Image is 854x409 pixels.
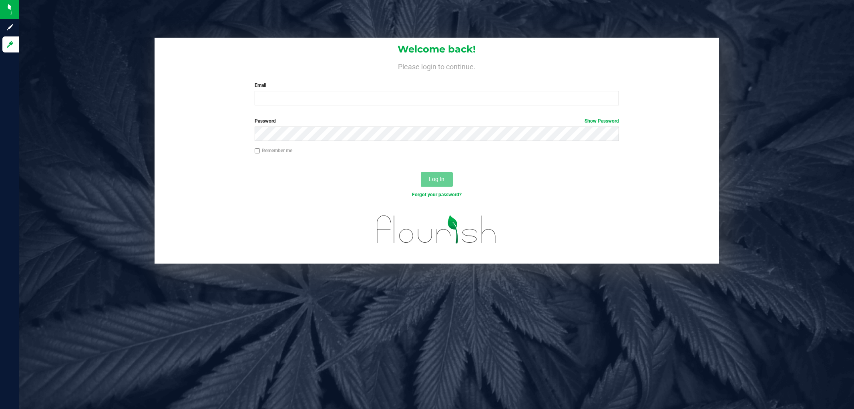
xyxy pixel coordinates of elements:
[255,118,276,124] span: Password
[366,207,507,252] img: flourish_logo.svg
[6,23,14,31] inline-svg: Sign up
[585,118,619,124] a: Show Password
[412,192,462,197] a: Forgot your password?
[6,40,14,48] inline-svg: Log in
[255,82,619,89] label: Email
[421,172,453,187] button: Log In
[155,44,719,54] h1: Welcome back!
[255,147,292,154] label: Remember me
[255,148,260,154] input: Remember me
[429,176,444,182] span: Log In
[155,61,719,71] h4: Please login to continue.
